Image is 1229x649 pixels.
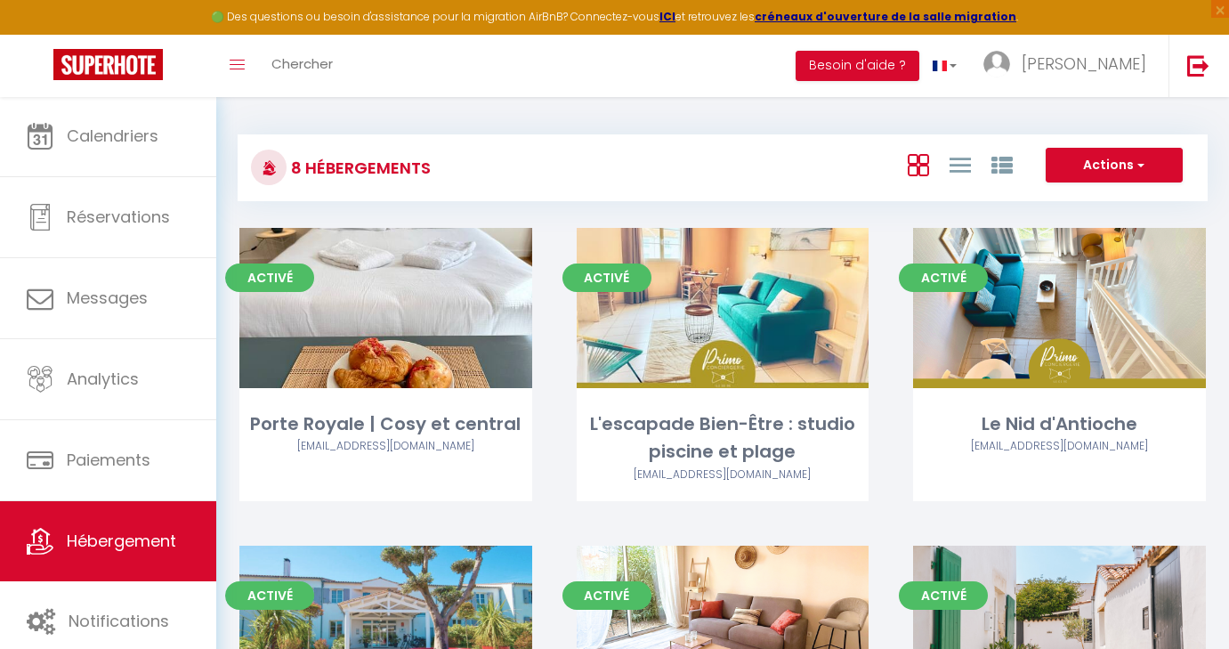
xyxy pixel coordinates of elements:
div: L'escapade Bien-Être : studio piscine et plage [577,410,869,466]
button: Ouvrir le widget de chat LiveChat [14,7,68,61]
span: Activé [562,264,651,292]
button: Besoin d'aide ? [796,51,919,81]
span: Activé [562,581,651,610]
h3: 8 Hébergements [287,148,431,188]
button: Actions [1046,148,1183,183]
div: Le Nid d'Antioche [913,410,1206,438]
span: Activé [225,264,314,292]
a: ICI [659,9,675,24]
div: Airbnb [239,438,532,455]
span: Activé [225,581,314,610]
span: Calendriers [67,125,158,147]
a: Vue en Liste [950,150,971,179]
a: ... [PERSON_NAME] [970,35,1168,97]
span: Activé [899,581,988,610]
span: Chercher [271,54,333,73]
img: logout [1187,54,1209,77]
a: Vue par Groupe [991,150,1013,179]
div: Airbnb [913,438,1206,455]
span: Paiements [67,449,150,471]
span: Réservations [67,206,170,228]
span: Analytics [67,368,139,390]
a: créneaux d'ouverture de la salle migration [755,9,1016,24]
div: Airbnb [577,466,869,483]
img: Super Booking [53,49,163,80]
span: Messages [67,287,148,309]
span: Activé [899,264,988,292]
img: ... [983,51,1010,77]
div: Porte Royale | Cosy et central [239,410,532,438]
span: Notifications [69,610,169,632]
span: Hébergement [67,530,176,552]
a: Vue en Box [908,150,929,179]
a: Chercher [258,35,346,97]
span: [PERSON_NAME] [1022,53,1146,75]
